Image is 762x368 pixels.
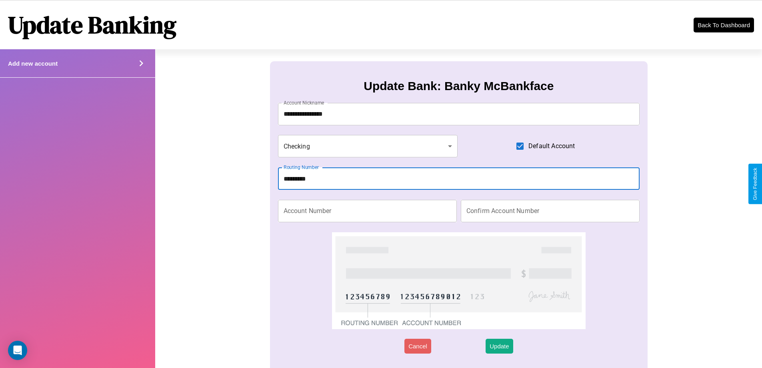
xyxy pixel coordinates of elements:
h4: Add new account [8,60,58,67]
div: Give Feedback [752,168,758,200]
span: Default Account [528,141,575,151]
button: Back To Dashboard [694,18,754,32]
h1: Update Banking [8,8,176,41]
button: Update [486,339,513,354]
label: Routing Number [284,164,319,171]
button: Cancel [404,339,431,354]
label: Account Nickname [284,99,324,106]
div: Checking [278,135,458,157]
div: Open Intercom Messenger [8,341,27,360]
h3: Update Bank: Banky McBankface [364,79,554,93]
img: check [332,232,585,329]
